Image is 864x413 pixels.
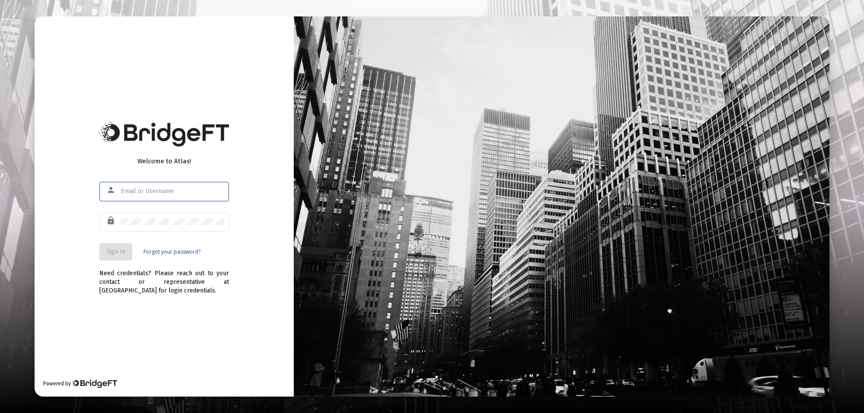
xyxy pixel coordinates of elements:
mat-icon: person [106,185,117,195]
img: Bridge Financial Technology Logo [72,379,117,388]
mat-icon: lock [106,216,117,226]
input: Email or Username [121,188,225,195]
div: Powered by [43,379,117,388]
button: Sign In [99,243,132,261]
div: Welcome to Atlas! [99,157,229,165]
span: Sign In [106,248,125,255]
img: Bridge Financial Technology Logo [99,122,229,146]
div: Need credentials? Please reach out to your contact or representative at [GEOGRAPHIC_DATA] for log... [99,261,229,295]
a: Forgot your password? [143,248,200,256]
